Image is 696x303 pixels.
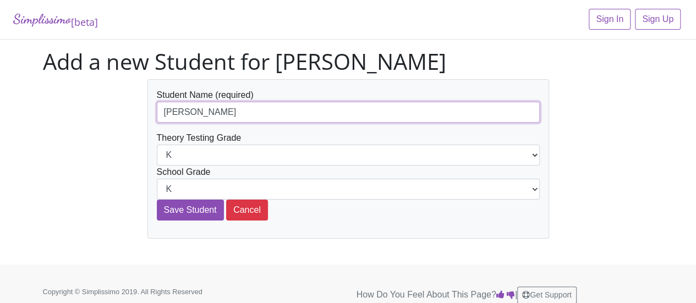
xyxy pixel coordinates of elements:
a: Sign In [589,9,631,30]
button: Cancel [226,200,268,221]
h1: Add a new Student for [PERSON_NAME] [43,48,654,75]
div: Student Name (required) [157,89,540,123]
a: Simplissimo[beta] [13,9,98,30]
input: Save Student [157,200,224,221]
a: Sign Up [635,9,681,30]
sub: [beta] [71,15,98,29]
form: Theory Testing Grade School Grade [157,89,540,221]
p: Copyright © Simplissimo 2019. All Rights Reserved [43,287,235,297]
